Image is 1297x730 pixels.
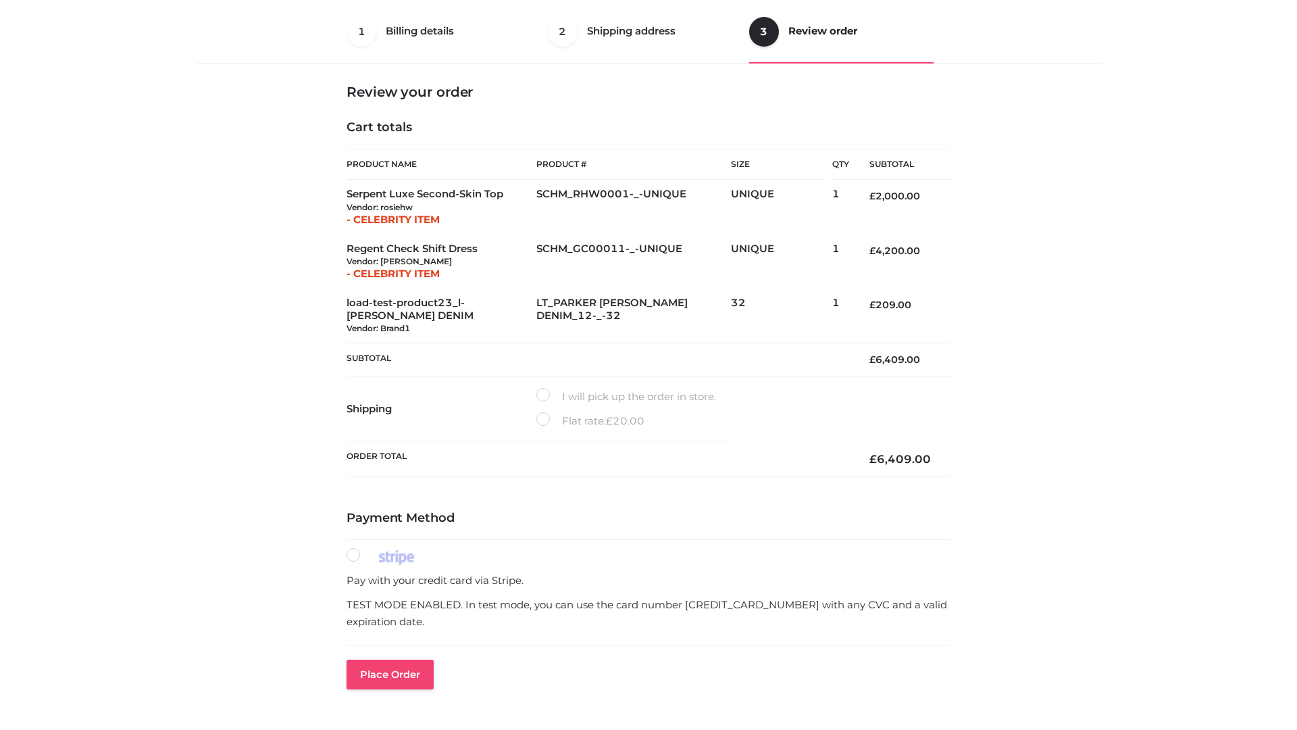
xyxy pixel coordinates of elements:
[606,414,613,427] span: £
[347,376,536,441] th: Shipping
[347,511,950,526] h4: Payment Method
[347,235,536,289] td: Regent Check Shift Dress
[869,354,920,366] bdi: 6,409.00
[347,323,410,333] small: Vendor: Brand1
[347,202,413,212] small: Vendor: rosiehw
[347,149,536,180] th: Product Name
[347,441,849,477] th: Order Total
[832,149,849,180] th: Qty
[536,289,731,343] td: LT_PARKER [PERSON_NAME] DENIM_12-_-32
[347,267,440,280] span: - CELEBRITY ITEM
[606,414,644,427] bdi: 20.00
[536,180,731,235] td: SCHM_RHW0001-_-UNIQUE
[869,299,875,311] span: £
[347,256,452,266] small: Vendor: [PERSON_NAME]
[347,289,536,343] td: load-test-product23_l-[PERSON_NAME] DENIM
[347,343,849,376] th: Subtotal
[869,245,875,257] span: £
[536,412,644,430] label: Flat rate:
[869,190,875,202] span: £
[536,149,731,180] th: Product #
[849,149,950,180] th: Subtotal
[869,452,931,466] bdi: 6,409.00
[347,84,950,100] h3: Review your order
[536,235,731,289] td: SCHM_GC00011-_-UNIQUE
[731,289,832,343] td: 32
[347,180,536,235] td: Serpent Luxe Second-Skin Top
[869,452,877,466] span: £
[347,596,950,631] p: TEST MODE ENABLED. In test mode, you can use the card number [CREDIT_CARD_NUMBER] with any CVC an...
[869,190,920,202] bdi: 2,000.00
[347,572,950,589] p: Pay with your credit card via Stripe.
[347,120,950,135] h4: Cart totals
[832,235,849,289] td: 1
[869,245,920,257] bdi: 4,200.00
[731,180,832,235] td: UNIQUE
[832,180,849,235] td: 1
[869,354,875,366] span: £
[347,660,434,689] button: Place order
[869,299,911,311] bdi: 209.00
[731,149,825,180] th: Size
[731,235,832,289] td: UNIQUE
[536,388,716,406] label: I will pick up the order in store.
[347,213,440,226] span: - CELEBRITY ITEM
[832,289,849,343] td: 1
